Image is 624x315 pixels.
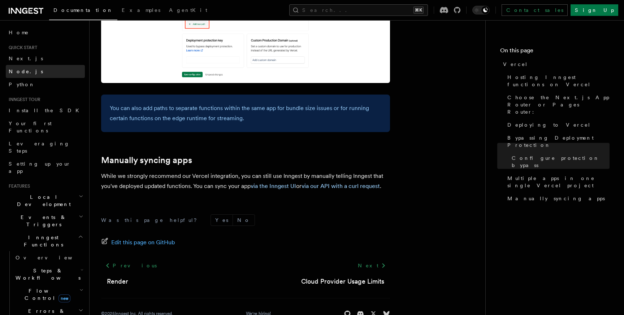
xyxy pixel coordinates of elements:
a: Your first Functions [6,117,85,137]
a: Previous [101,259,161,272]
button: Local Development [6,191,85,211]
a: Sign Up [571,4,618,16]
a: Render [107,276,128,286]
span: Inngest Functions [6,234,78,248]
a: Bypassing Deployment Protection [504,131,610,152]
span: Home [9,29,29,36]
a: Manually syncing apps [101,155,192,165]
span: Overview [16,255,90,261]
span: Documentation [53,7,113,13]
a: Examples [117,2,165,19]
a: Leveraging Steps [6,137,85,157]
a: via our API with a curl request [302,183,380,189]
span: Your first Functions [9,121,52,134]
button: Events & Triggers [6,211,85,231]
span: Hosting Inngest functions on Vercel [507,74,610,88]
span: Bypassing Deployment Protection [507,134,610,149]
a: Documentation [49,2,117,20]
a: Deploying to Vercel [504,118,610,131]
a: Edit this page on GitHub [101,237,175,248]
a: Next [354,259,390,272]
span: Examples [122,7,160,13]
a: Setting up your app [6,157,85,178]
span: Leveraging Steps [9,141,70,154]
span: Install the SDK [9,108,83,113]
a: Python [6,78,85,91]
a: Contact sales [502,4,568,16]
button: Steps & Workflows [13,264,85,284]
span: Edit this page on GitHub [111,237,175,248]
button: Inngest Functions [6,231,85,251]
a: Node.js [6,65,85,78]
a: AgentKit [165,2,212,19]
span: AgentKit [169,7,207,13]
a: Manually syncing apps [504,192,610,205]
a: Home [6,26,85,39]
a: Cloud Provider Usage Limits [301,276,384,286]
span: new [58,294,70,302]
a: Vercel [500,58,610,71]
span: Steps & Workflows [13,267,81,281]
button: Flow Controlnew [13,284,85,305]
span: Configure protection bypass [512,154,610,169]
span: Python [9,82,35,87]
span: Features [6,183,30,189]
span: Choose the Next.js App Router or Pages Router: [507,94,610,115]
span: Local Development [6,193,79,208]
span: Next.js [9,56,43,61]
a: Choose the Next.js App Router or Pages Router: [504,91,610,118]
a: Hosting Inngest functions on Vercel [504,71,610,91]
span: Vercel [503,61,528,68]
p: Was this page helpful? [101,216,202,224]
span: Node.js [9,69,43,74]
span: Inngest tour [6,97,40,102]
button: Toggle dark mode [472,6,490,14]
div: You can also add paths to separate functions within the same app for bundle size issues or for ru... [101,95,390,132]
span: Manually syncing apps [507,195,605,202]
span: Deploying to Vercel [507,121,591,128]
span: Flow Control [13,287,79,302]
a: Install the SDK [6,104,85,117]
span: Quick start [6,45,37,51]
a: Configure protection bypass [509,152,610,172]
h4: On this page [500,46,610,58]
span: Events & Triggers [6,214,79,228]
button: Yes [211,215,233,226]
kbd: ⌘K [413,6,424,14]
span: Multiple apps in one single Vercel project [507,175,610,189]
span: Setting up your app [9,161,71,174]
a: via the Inngest UI [251,183,296,189]
button: Search...⌘K [289,4,428,16]
a: Overview [13,251,85,264]
a: Next.js [6,52,85,65]
button: No [233,215,255,226]
p: While we strongly recommend our Vercel integration, you can still use Inngest by manually telling... [101,171,390,191]
a: Multiple apps in one single Vercel project [504,172,610,192]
